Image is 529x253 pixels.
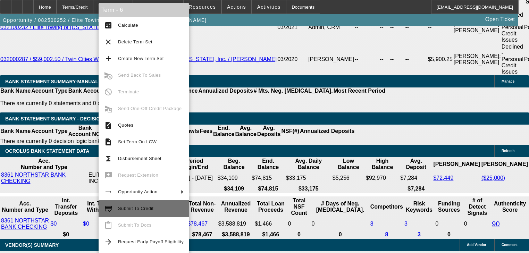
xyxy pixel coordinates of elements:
[300,125,355,138] th: Annualized Deposits
[118,206,153,211] span: Submit To Credit
[453,43,501,75] td: [PERSON_NAME]; [PERSON_NAME]
[217,171,251,185] td: $34,109
[3,17,207,23] span: Opportunity / 082500252 / Elite Towing of [US_STATE], Inc. / [PERSON_NAME]
[502,243,518,247] span: Comment
[435,217,463,230] td: 0
[311,197,369,217] th: # Days of Neg. [MEDICAL_DATA].
[50,197,82,217] th: Int. Transfer Deposits
[492,197,528,217] th: Authenticity Score
[435,231,463,238] th: 0
[467,243,486,247] span: Add Vendor
[235,125,257,138] th: Avg. Balance
[501,43,524,75] td: Declined - Personal Credit Issues
[453,11,501,43] td: [PERSON_NAME]; [PERSON_NAME]
[118,123,133,128] span: Quotes
[217,185,251,192] th: $34,109
[288,197,311,217] th: Sum of the Total NSF Count and Total Overdraft Fee Count from Ocrolus
[104,38,112,46] mat-icon: clear
[385,231,388,237] a: 8
[481,175,505,181] a: ($25,000)
[400,185,432,192] th: $7,284
[104,121,112,129] mat-icon: request_quote
[133,0,183,14] button: Credit Package
[404,197,434,217] th: Risk Keywords
[31,125,68,138] th: Account Type
[404,221,408,227] a: 3
[311,231,369,238] th: 0
[5,242,59,248] span: VENDOR(S) SUMMARY
[93,0,132,14] button: Application
[370,197,403,217] th: Competitors
[0,100,385,107] p: There are currently 0 statements and 0 details entered on this opportunity
[370,221,373,227] a: 8
[354,43,379,75] td: --
[405,11,428,43] td: --
[104,204,112,213] mat-icon: credit_score
[254,197,287,217] th: Total Loan Proceeds
[281,125,300,138] th: NSF(#)
[118,156,161,161] span: Disbursement Sheet
[104,188,112,196] mat-icon: arrow_right_alt
[5,79,98,84] span: BANK STATEMENT SUMMARY-MANUAL
[104,21,112,29] mat-icon: calculate
[433,158,480,171] th: [PERSON_NAME]
[118,239,184,244] span: Request Early Payoff Eligibility
[253,87,333,94] th: # Mts. Neg. [MEDICAL_DATA].
[50,231,82,238] th: $0
[83,221,89,227] a: $0
[390,43,405,75] td: --
[251,171,285,185] td: $74,815
[400,171,432,185] td: $7,284
[502,149,514,153] span: Refresh
[332,158,365,171] th: Low Balance
[366,158,399,171] th: High Balance
[390,11,405,43] td: --
[428,43,453,75] td: $5,900.25
[218,221,254,227] div: $3,588,819
[118,56,164,61] span: Create New Term Set
[277,43,308,75] td: 03/2020
[104,238,112,246] mat-icon: arrow_forward
[118,39,152,44] span: Delete Term Set
[286,171,331,185] td: $33,175
[251,185,285,192] th: $74,815
[83,231,124,238] th: $0
[286,185,331,192] th: $33,175
[104,54,112,63] mat-icon: add
[217,158,251,171] th: Beg. Balance
[31,87,68,94] th: Account Type
[333,87,386,94] th: Most Recent Period
[83,197,124,217] th: Int. Transfer Withdrawals
[254,217,287,230] td: $1,466
[400,158,432,171] th: Avg. Deposit
[464,197,491,217] th: # of Detect Signals
[118,23,138,28] span: Calculate
[88,171,172,185] td: ELITE TOWING OF [US_STATE] INC
[379,11,390,43] td: --
[288,217,311,230] td: 0
[501,11,524,43] td: Declined - Personal Credit Issues
[481,158,528,171] th: [PERSON_NAME]
[1,218,49,230] a: 8361 NORTHSTAR BANK CHECKING
[1,158,87,171] th: Acc. Number and Type
[0,56,277,62] a: 032000287 / $59,002.50 / Twin Cities Wrecker Sales, Inc. / Elite Towing of [US_STATE], Inc. / [PE...
[5,148,89,154] span: OCROLUS BANK STATEMENT DATA
[213,125,235,138] th: End. Balance
[104,154,112,163] mat-icon: functions
[173,171,217,185] td: [DATE] - [DATE]
[311,217,369,230] td: 0
[173,158,217,171] th: Period Begin/End
[482,14,518,25] a: Open Ticket
[1,197,50,217] th: Acc. Number and Type
[251,158,285,171] th: End. Balance
[68,87,117,94] th: Bank Account NO.
[187,197,217,217] th: Total Non-Revenue
[418,231,421,237] a: 3
[433,175,453,181] a: $72,449
[1,172,66,184] a: 8361 NORTHSTAR BANK CHECKING
[379,43,390,75] td: --
[5,116,120,121] span: Bank Statement Summary - Decision Logic
[187,221,208,227] a: $78,467
[308,43,354,75] td: [PERSON_NAME]
[51,221,57,227] a: $0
